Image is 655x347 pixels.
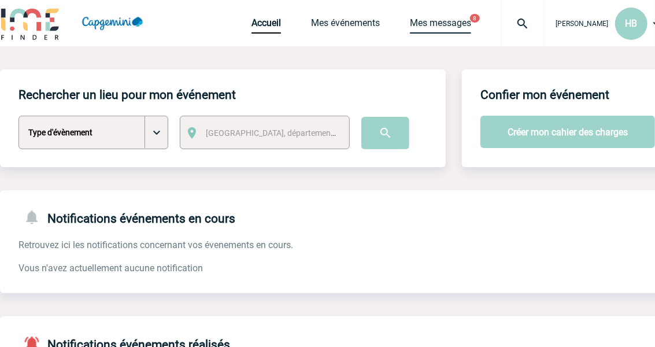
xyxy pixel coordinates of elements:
[311,17,380,34] a: Mes événements
[206,128,367,138] span: [GEOGRAPHIC_DATA], département, région...
[18,88,236,102] h4: Rechercher un lieu pour mon événement
[251,17,281,34] a: Accueil
[480,88,609,102] h4: Confier mon événement
[410,17,471,34] a: Mes messages
[18,209,235,226] h4: Notifications événements en cours
[480,116,655,148] button: Créer mon cahier des charges
[23,209,47,226] img: notifications-24-px-g.png
[626,18,638,29] span: HB
[18,239,293,250] span: Retrouvez ici les notifications concernant vos évenements en cours.
[556,20,608,28] span: [PERSON_NAME]
[470,14,480,23] button: 8
[18,263,203,274] span: Vous n'avez actuellement aucune notification
[361,117,409,149] input: Submit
